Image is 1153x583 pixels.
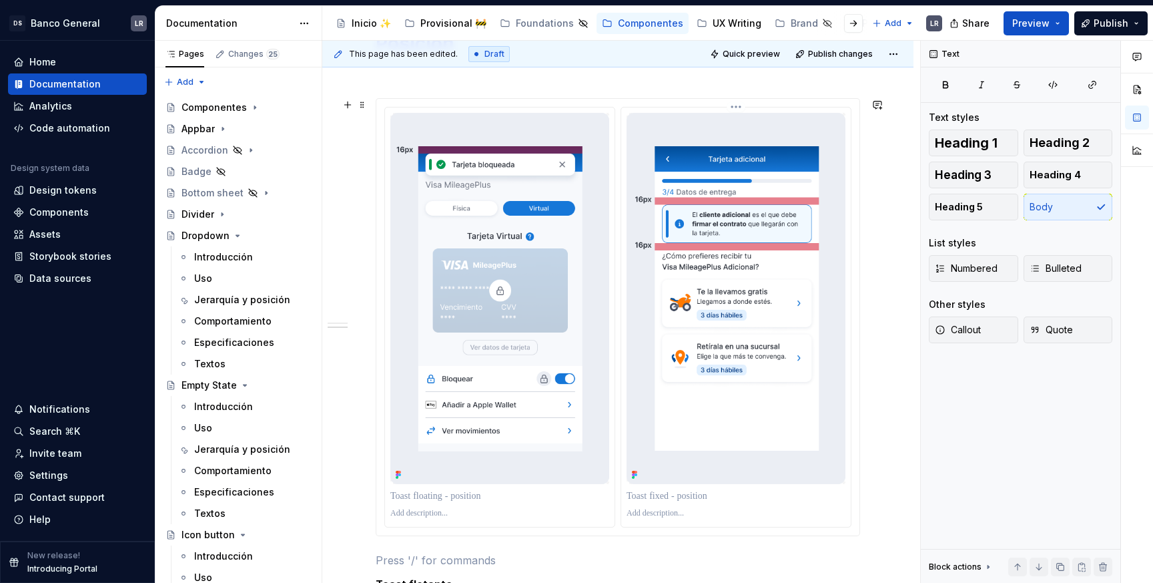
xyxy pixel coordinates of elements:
div: Home [29,55,56,69]
div: Storybook stories [29,250,111,263]
div: Jerarquía y posición [194,443,290,456]
span: Heading 3 [935,168,992,182]
a: Inicio ✨ [330,13,396,34]
div: Banco General [31,17,100,30]
p: Introducing Portal [27,564,97,574]
div: Brand [791,17,818,30]
div: Settings [29,469,68,482]
a: Appbar [160,118,316,140]
button: Numbered [929,255,1018,282]
button: Heading 5 [929,194,1018,220]
a: Introducción [173,396,316,417]
span: Add [177,77,194,87]
span: Callout [935,323,981,337]
div: LR [135,18,143,29]
a: Dropdown [160,225,316,246]
div: Badge [181,165,212,178]
div: Introducción [194,550,253,563]
div: LR [930,18,939,29]
div: Appbar [181,122,215,136]
span: Publish [1094,17,1128,30]
a: Jerarquía y posición [173,289,316,311]
div: Comportamiento [194,315,272,328]
span: Numbered [935,262,998,275]
div: Jerarquía y posición [194,293,290,307]
div: Especificaciones [194,485,274,499]
a: Componentes [597,13,689,34]
button: Callout [929,317,1018,343]
div: Textos [194,357,226,371]
a: Icon button [160,524,316,546]
div: DS [9,15,25,31]
p: New release! [27,550,80,561]
div: Accordion [181,144,228,157]
a: Documentation [8,73,147,95]
div: Code automation [29,122,110,135]
button: DSBanco GeneralLR [3,9,152,37]
div: Especificaciones [194,336,274,349]
div: Textos [194,507,226,520]
span: Publish changes [808,49,873,59]
div: Changes [228,49,280,59]
a: Foundations [494,13,594,34]
a: Settings [8,465,147,486]
a: Comportamiento [173,460,316,481]
a: Especificaciones [173,332,316,353]
a: Divider [160,204,316,225]
button: Bulleted [1024,255,1113,282]
a: Analytics [8,95,147,117]
button: Preview [1004,11,1069,35]
div: Help [29,513,51,526]
div: Text styles [929,111,980,124]
div: Pages [165,49,204,59]
button: Heading 1 [929,130,1018,156]
div: Design tokens [29,184,97,197]
div: Block actions [929,558,994,576]
div: Componentes [618,17,683,30]
button: Heading 4 [1024,162,1113,188]
button: Quick preview [706,45,786,63]
a: Uso [173,268,316,289]
span: Share [962,17,990,30]
button: Add [868,14,918,33]
a: Introducción [173,246,316,268]
div: Uso [194,421,212,435]
a: Bottom sheet [160,182,316,204]
a: Introducción [173,546,316,567]
span: 25 [266,49,280,59]
button: Add [160,73,210,91]
div: Bottom sheet [181,186,244,200]
div: Search ⌘K [29,425,80,438]
span: Heading 1 [935,136,998,150]
span: Bulleted [1030,262,1082,275]
a: Design tokens [8,180,147,201]
button: Publish changes [791,45,879,63]
a: Invite team [8,443,147,464]
a: Empty State [160,375,316,396]
button: Search ⌘K [8,421,147,442]
div: Assets [29,228,61,241]
button: Heading 3 [929,162,1018,188]
a: Code automation [8,118,147,139]
div: Page tree [330,10,865,37]
div: Inicio ✨ [352,17,391,30]
div: Introducción [194,250,253,264]
span: Quick preview [723,49,780,59]
span: Quote [1030,323,1073,337]
div: Contact support [29,491,105,504]
div: Uso [194,272,212,285]
a: Comportamiento [173,311,316,332]
a: Data sources [8,268,147,289]
span: Heading 2 [1030,136,1090,150]
a: Storybook stories [8,246,147,267]
span: Heading 4 [1030,168,1081,182]
a: Home [8,51,147,73]
a: Textos [173,503,316,524]
div: Notifications [29,403,90,416]
a: Provisional 🚧 [399,13,492,34]
div: Foundations [516,17,574,30]
div: Other styles [929,298,986,311]
div: Comportamiento [194,464,272,477]
a: Badge [160,161,316,182]
a: Components [8,202,147,223]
